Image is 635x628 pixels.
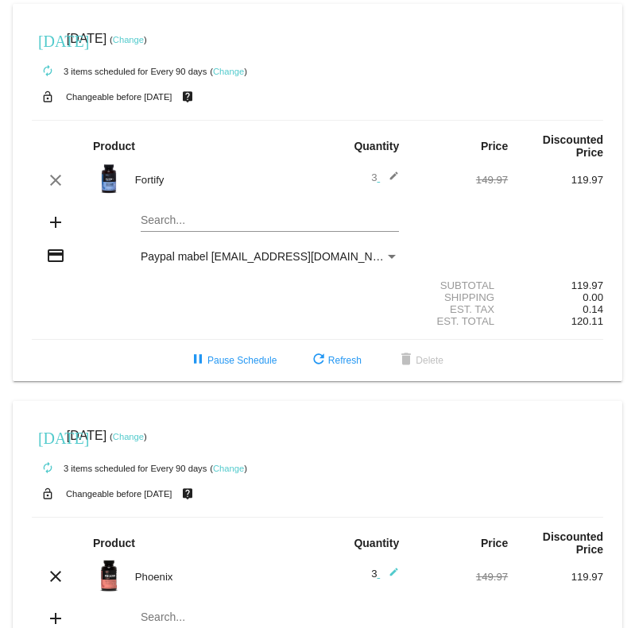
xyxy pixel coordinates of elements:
[508,571,603,583] div: 119.97
[66,489,172,499] small: Changeable before [DATE]
[210,67,247,76] small: ( )
[127,174,318,186] div: Fortify
[46,213,65,232] mat-icon: add
[571,315,603,327] span: 120.11
[213,67,244,76] a: Change
[213,464,244,473] a: Change
[46,567,65,586] mat-icon: clear
[38,427,57,446] mat-icon: [DATE]
[296,346,374,375] button: Refresh
[93,537,135,549] strong: Product
[141,611,399,624] input: Search...
[412,315,508,327] div: Est. Total
[38,62,57,81] mat-icon: autorenew
[384,346,456,375] button: Delete
[354,537,399,549] strong: Quantity
[32,67,207,76] small: 3 items scheduled for Every 90 days
[46,246,65,265] mat-icon: credit_card
[38,484,57,504] mat-icon: lock_open
[93,140,135,152] strong: Product
[32,464,207,473] small: 3 items scheduled for Every 90 days
[38,30,57,49] mat-icon: [DATE]
[412,279,508,291] div: Subtotal
[583,291,603,303] span: 0.00
[412,291,508,303] div: Shipping
[354,140,399,152] strong: Quantity
[380,567,399,586] mat-icon: edit
[412,571,508,583] div: 149.97
[412,174,508,186] div: 149.97
[127,571,318,583] div: Phoenix
[371,171,399,183] span: 3
[397,351,416,370] mat-icon: delete
[380,171,399,190] mat-icon: edit
[93,560,125,591] img: Image-1-Carousel-Phoenix-2025.png
[141,214,399,227] input: Search...
[38,87,57,107] mat-icon: lock_open
[481,537,508,549] strong: Price
[110,35,147,44] small: ( )
[508,174,603,186] div: 119.97
[46,609,65,628] mat-icon: add
[543,133,603,159] strong: Discounted Price
[210,464,247,473] small: ( )
[110,432,147,441] small: ( )
[397,355,443,366] span: Delete
[93,163,125,195] img: Image-1-Carousel-Fortify-Transp.png
[176,346,289,375] button: Pause Schedule
[412,303,508,315] div: Est. Tax
[583,303,603,315] span: 0.14
[66,92,172,102] small: Changeable before [DATE]
[371,568,399,580] span: 3
[113,432,144,441] a: Change
[38,459,57,478] mat-icon: autorenew
[481,140,508,152] strong: Price
[141,250,400,263] span: Paypal mabel [EMAIL_ADDRESS][DOMAIN_NAME]
[141,250,399,263] mat-select: Payment Method
[188,351,207,370] mat-icon: pause
[178,484,197,504] mat-icon: live_help
[309,351,328,370] mat-icon: refresh
[188,355,277,366] span: Pause Schedule
[543,530,603,556] strong: Discounted Price
[508,279,603,291] div: 119.97
[113,35,144,44] a: Change
[309,355,362,366] span: Refresh
[178,87,197,107] mat-icon: live_help
[46,171,65,190] mat-icon: clear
